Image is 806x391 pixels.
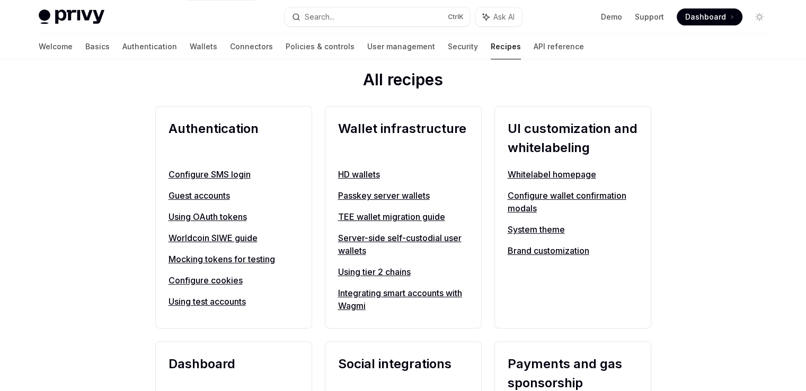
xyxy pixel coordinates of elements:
a: Whitelabel homepage [508,168,638,181]
a: Recipes [491,34,521,59]
a: System theme [508,223,638,236]
button: Toggle dark mode [751,8,768,25]
a: Support [635,12,664,22]
a: Configure wallet confirmation modals [508,189,638,215]
a: Configure SMS login [169,168,299,181]
a: Connectors [230,34,273,59]
a: Dashboard [677,8,742,25]
span: Dashboard [685,12,726,22]
a: API reference [534,34,584,59]
a: Configure cookies [169,274,299,287]
h2: Authentication [169,119,299,157]
a: Demo [601,12,622,22]
h2: UI customization and whitelabeling [508,119,638,157]
a: Using tier 2 chains [338,265,468,278]
span: Ask AI [493,12,515,22]
a: TEE wallet migration guide [338,210,468,223]
a: Authentication [122,34,177,59]
a: Guest accounts [169,189,299,202]
a: Brand customization [508,244,638,257]
a: Server-side self-custodial user wallets [338,232,468,257]
a: Passkey server wallets [338,189,468,202]
a: Security [448,34,478,59]
a: Worldcoin SIWE guide [169,232,299,244]
img: light logo [39,10,104,24]
a: Welcome [39,34,73,59]
a: Mocking tokens for testing [169,253,299,265]
a: Wallets [190,34,217,59]
button: Ask AI [475,7,522,26]
a: Using OAuth tokens [169,210,299,223]
a: Policies & controls [286,34,355,59]
a: Using test accounts [169,295,299,308]
a: Integrating smart accounts with Wagmi [338,287,468,312]
a: HD wallets [338,168,468,181]
span: Ctrl K [448,13,464,21]
h2: Wallet infrastructure [338,119,468,157]
a: Basics [85,34,110,59]
button: Search...CtrlK [285,7,470,26]
a: User management [367,34,435,59]
h2: All recipes [155,70,651,93]
div: Search... [305,11,334,23]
